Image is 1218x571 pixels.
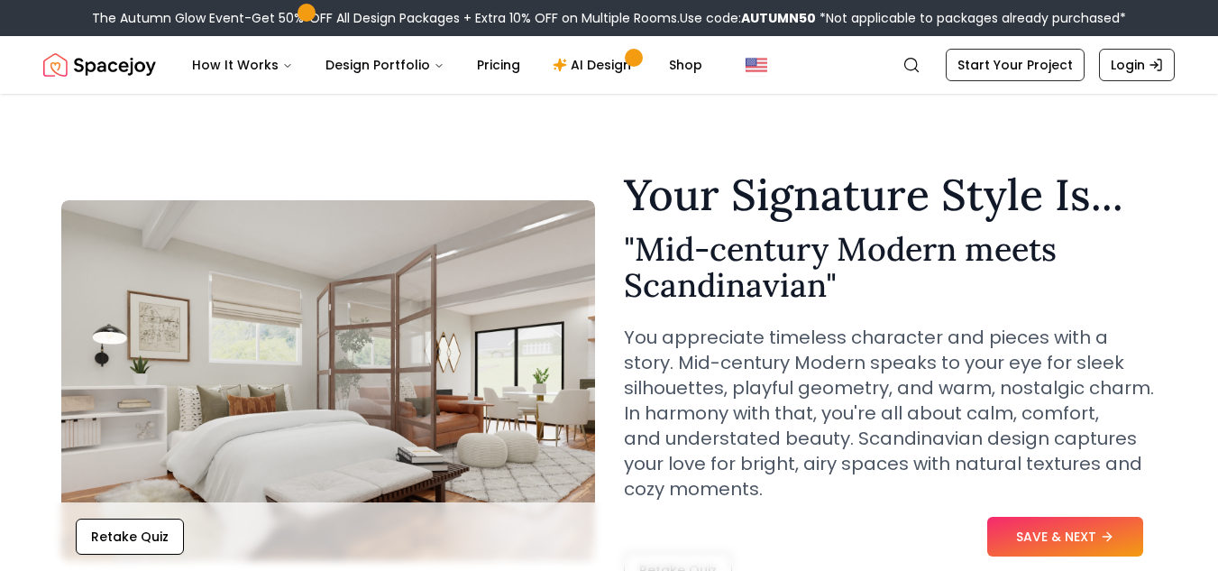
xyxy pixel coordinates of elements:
[43,47,156,83] img: Spacejoy Logo
[655,47,717,83] a: Shop
[43,47,156,83] a: Spacejoy
[311,47,459,83] button: Design Portfolio
[680,9,816,27] span: Use code:
[43,36,1175,94] nav: Global
[61,200,595,561] img: Mid-century Modern meets Scandinavian Style Example
[624,173,1158,216] h1: Your Signature Style Is...
[624,231,1158,303] h2: " Mid-century Modern meets Scandinavian "
[76,519,184,555] button: Retake Quiz
[178,47,717,83] nav: Main
[178,47,307,83] button: How It Works
[816,9,1126,27] span: *Not applicable to packages already purchased*
[946,49,1085,81] a: Start Your Project
[92,9,1126,27] div: The Autumn Glow Event-Get 50% OFF All Design Packages + Extra 10% OFF on Multiple Rooms.
[624,325,1158,502] p: You appreciate timeless character and pieces with a story. Mid-century Modern speaks to your eye ...
[538,47,651,83] a: AI Design
[987,517,1143,557] button: SAVE & NEXT
[741,9,816,27] b: AUTUMN50
[746,54,767,76] img: United States
[1099,49,1175,81] a: Login
[462,47,535,83] a: Pricing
